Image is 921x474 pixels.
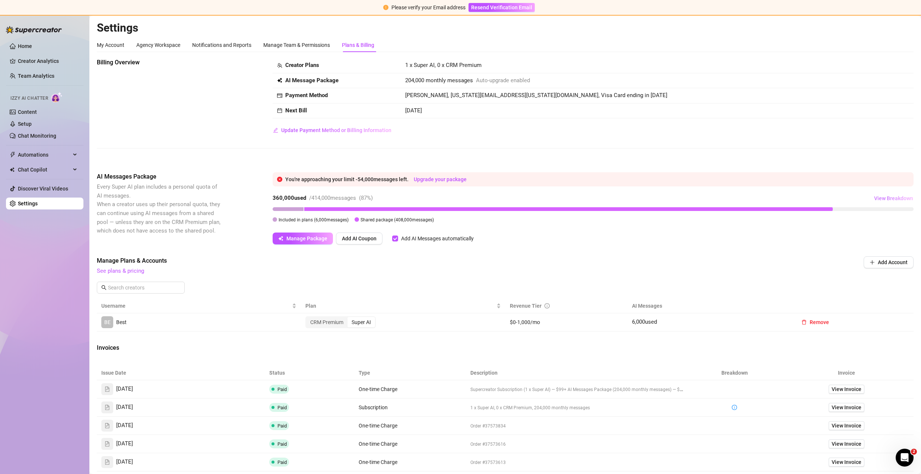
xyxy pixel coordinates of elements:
span: One-time Charge [359,459,397,465]
button: Manage Package [273,233,333,244]
span: Izzy AI Chatter [10,95,48,102]
span: ( 87 %) [359,195,373,201]
button: Remove [795,316,835,328]
span: Auto-upgrade enabled [476,76,530,85]
th: Issue Date [97,366,265,380]
th: Breakdown [690,366,779,380]
a: Home [18,43,32,49]
span: close-circle [277,177,282,182]
span: file-text [105,387,110,392]
span: [DATE] [116,439,133,448]
strong: Creator Plans [285,62,319,68]
button: Add AI Coupon [336,233,382,244]
a: View Invoice [829,458,864,467]
span: Best [116,319,127,325]
span: plus [870,260,875,265]
span: Paid [277,387,287,392]
span: Update Payment Method or Billing Information [281,127,391,133]
div: segmented control [305,316,376,328]
th: Status [265,366,354,380]
a: See plans & pricing [97,268,144,274]
input: Search creators [108,284,174,292]
span: Order #37573616 [470,442,506,447]
span: file-text [105,423,110,428]
span: Add AI Coupon [342,236,377,241]
div: Please verify your Email address [391,3,466,12]
span: View Invoice [832,403,861,411]
span: [DATE] [116,421,133,430]
span: Paid [277,405,287,410]
span: info-circle [544,303,550,308]
button: Update Payment Method or Billing Information [273,124,392,136]
span: Invoices [97,343,222,352]
span: Order #37573834 [470,423,506,429]
span: 2 [911,449,917,455]
span: Order #37573613 [470,460,506,465]
span: View Breakdown [874,195,913,201]
span: Every Super AI plan includes a personal quota of AI messages. When a creator uses up their person... [97,183,220,234]
div: You're approaching your limit - 54,000 messages left. [285,175,909,183]
strong: AI Message Package [285,77,339,84]
span: Manage Plans & Accounts [97,256,813,265]
button: Resend Verification Email [469,3,535,12]
button: Add Account [864,256,914,268]
span: search [101,285,107,290]
span: Automations [18,149,71,161]
span: Included in plans ( 6,000 messages) [279,217,349,222]
span: View Invoice [832,440,861,448]
span: file-text [105,441,110,446]
a: Creator Analytics [18,55,77,67]
span: thunderbolt [10,152,16,158]
strong: Payment Method [285,92,328,99]
span: file-text [105,459,110,465]
span: Resend Verification Email [471,4,532,10]
span: Remove [810,319,829,325]
th: Description [466,366,690,380]
span: Billing Overview [97,58,222,67]
span: [PERSON_NAME], [US_STATE][EMAIL_ADDRESS][US_STATE][DOMAIN_NAME], Visa Card ending in [DATE] [405,92,667,99]
a: View Invoice [829,439,864,448]
td: 1 x Super AI, 0 x CRM Premium, 204,000 monthly messages [466,398,690,417]
span: Paid [277,441,287,447]
img: AI Chatter [51,92,63,103]
span: Supercreator Subscription (1 x Super AI) — $99 [470,387,564,392]
span: + AI Messages Package (204,000 monthly messages) — $6,120 [564,386,691,392]
th: Invoice [779,366,914,380]
div: My Account [97,41,124,49]
span: / 414,000 messages [309,195,356,201]
span: One-time Charge [359,441,397,447]
th: AI Messages [628,299,791,313]
span: Paid [277,423,287,429]
span: Shared package ( 408,000 messages) [361,217,434,222]
th: Plan [301,299,505,313]
span: 204,000 monthly messages [405,76,473,85]
a: Content [18,109,37,115]
span: View Invoice [832,422,861,430]
img: logo-BBDzfeDw.svg [6,26,62,33]
div: CRM Premium [306,317,347,327]
a: View Invoice [829,403,864,412]
div: Notifications and Reports [192,41,251,49]
span: [DATE] [116,403,133,412]
span: Add Account [878,259,908,265]
span: Subscription [359,404,388,410]
span: delete [801,320,807,325]
span: calendar [277,108,282,113]
span: edit [273,128,278,133]
span: Username [101,302,290,310]
span: 1 x Super AI, 0 x CRM Premium [405,62,482,68]
span: View Invoice [832,385,861,393]
div: Plans & Billing [342,41,374,49]
span: credit-card [277,93,282,98]
th: Username [97,299,301,313]
strong: Next Bill [285,107,307,114]
span: Revenue Tier [510,303,542,309]
span: [DATE] [116,458,133,467]
span: Chat Copilot [18,164,71,176]
span: BE [104,318,111,326]
button: View Breakdown [874,192,914,204]
a: Discover Viral Videos [18,186,68,192]
th: Type [354,366,466,380]
a: Setup [18,121,32,127]
span: Paid [277,459,287,465]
